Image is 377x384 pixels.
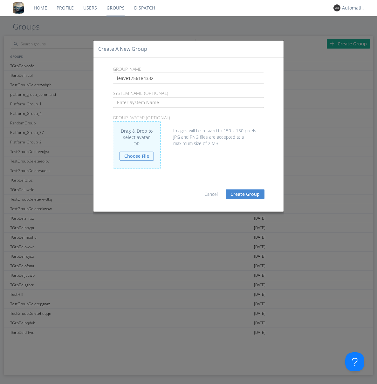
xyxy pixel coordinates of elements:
a: Choose File [120,152,154,161]
p: Group Name [108,66,269,73]
h4: Create a New Group [98,45,147,53]
div: Images will be resized to 150 x 150 pixels. JPG and PNG files are accepted at a maximum size of 2... [113,121,264,147]
a: Cancel [204,191,218,197]
input: Enter Group Name [113,73,264,83]
div: Automation+0004 [342,5,366,11]
input: Enter System Name [113,97,264,108]
p: Group Avatar (optional) [108,114,269,121]
div: Drag & Drop to select avatar [113,121,161,169]
button: Create Group [226,189,264,199]
p: System Name (optional) [108,90,269,97]
img: 8ff700cf5bab4eb8a436322861af2272 [13,2,24,14]
img: 373638.png [333,4,340,11]
div: OR [120,141,154,147]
